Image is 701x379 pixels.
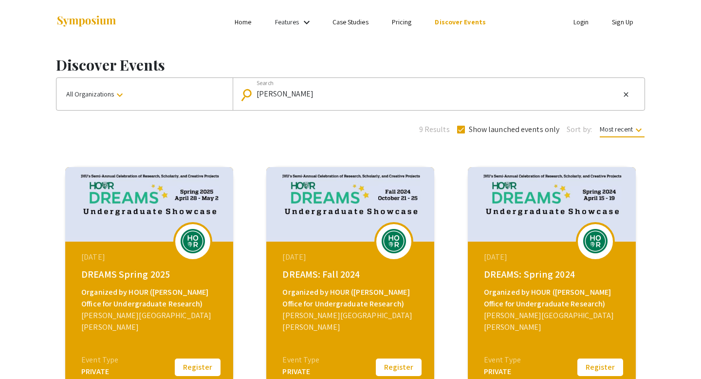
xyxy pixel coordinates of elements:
div: [PERSON_NAME][GEOGRAPHIC_DATA][PERSON_NAME] [282,310,421,333]
mat-icon: Search [242,86,256,103]
button: Register [374,357,423,378]
div: [PERSON_NAME][GEOGRAPHIC_DATA][PERSON_NAME] [81,310,220,333]
div: Event Type [282,354,319,366]
a: Discover Events [435,18,486,26]
button: Register [173,357,222,378]
div: DREAMS Spring 2025 [81,267,220,282]
a: Features [275,18,299,26]
a: Pricing [392,18,412,26]
a: Home [235,18,251,26]
div: [PERSON_NAME][GEOGRAPHIC_DATA][PERSON_NAME] [484,310,622,333]
mat-icon: Expand Features list [301,17,313,28]
img: dreams-spring-2025_eventLogo_7b54a7_.png [178,229,207,253]
img: dreams-spring-2024_eventCoverPhoto_ffb700__thumb.jpg [468,167,636,242]
div: PRIVATE [282,366,319,378]
img: dreams-fall-2024_eventLogo_ff6658_.png [379,229,408,253]
span: Sort by: [567,124,592,135]
button: All Organizations [56,78,233,110]
input: Looking for something specific? [257,90,620,98]
div: [DATE] [484,251,622,263]
img: Symposium by ForagerOne [56,15,117,28]
div: Organized by HOUR ([PERSON_NAME] Office for Undergraduate Research) [484,286,622,310]
span: 9 Results [419,124,450,135]
mat-icon: keyboard_arrow_down [114,89,126,101]
div: Organized by HOUR ([PERSON_NAME] Office for Undergraduate Research) [81,286,220,310]
div: DREAMS: Spring 2024 [484,267,622,282]
div: Event Type [484,354,521,366]
div: PRIVATE [81,366,118,378]
div: [DATE] [282,251,421,263]
button: Clear [620,89,632,100]
div: [DATE] [81,251,220,263]
mat-icon: keyboard_arrow_down [633,124,645,136]
div: Event Type [81,354,118,366]
a: Case Studies [332,18,369,26]
h1: Discover Events [56,56,645,74]
span: Show launched events only [469,124,560,135]
img: dreams-fall-2024_eventCoverPhoto_0caa39__thumb.jpg [266,167,434,242]
a: Login [573,18,589,26]
span: Most recent [600,125,645,137]
img: dreams-spring-2024_eventLogo_346f6f_.png [581,229,610,253]
a: Sign Up [612,18,633,26]
span: All Organizations [66,90,126,98]
button: Register [576,357,625,378]
div: DREAMS: Fall 2024 [282,267,421,282]
img: dreams-spring-2025_eventCoverPhoto_df4d26__thumb.jpg [65,167,233,242]
mat-icon: close [622,90,630,99]
div: Organized by HOUR ([PERSON_NAME] Office for Undergraduate Research) [282,286,421,310]
div: PRIVATE [484,366,521,378]
button: Most recent [592,120,652,138]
